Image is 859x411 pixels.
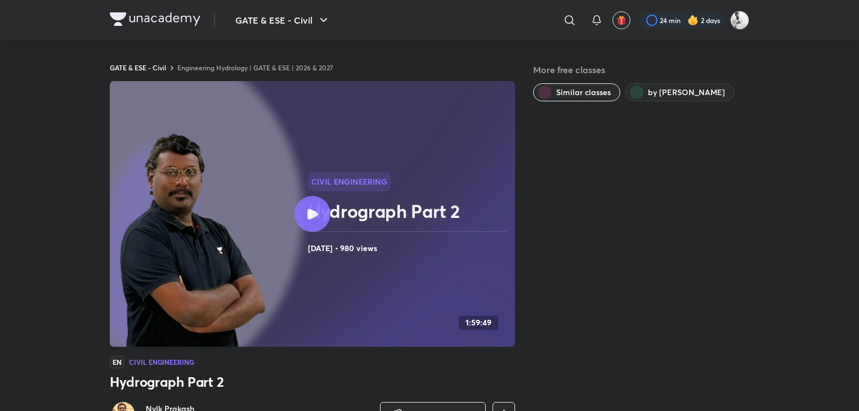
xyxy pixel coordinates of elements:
img: avatar [616,15,627,25]
span: Similar classes [556,87,611,98]
h4: 1:59:49 [466,318,491,328]
a: GATE & ESE - Civil [110,63,166,72]
h3: Hydrograph Part 2 [110,373,515,391]
img: sveer yadav [730,11,749,30]
button: by Nvlk Prakash [625,83,735,101]
h4: Civil Engineering [129,359,194,365]
a: Company Logo [110,12,200,29]
span: EN [110,356,124,368]
h5: More free classes [533,63,749,77]
button: avatar [612,11,630,29]
img: streak [687,15,699,26]
button: Similar classes [533,83,620,101]
h4: [DATE] • 980 views [308,241,511,256]
a: Engineering Hydrology | GATE & ESE | 2026 & 2027 [177,63,333,72]
button: GATE & ESE - Civil [229,9,337,32]
span: by Nvlk Prakash [648,87,725,98]
h2: Hydrograph Part 2 [308,200,511,222]
img: Company Logo [110,12,200,26]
